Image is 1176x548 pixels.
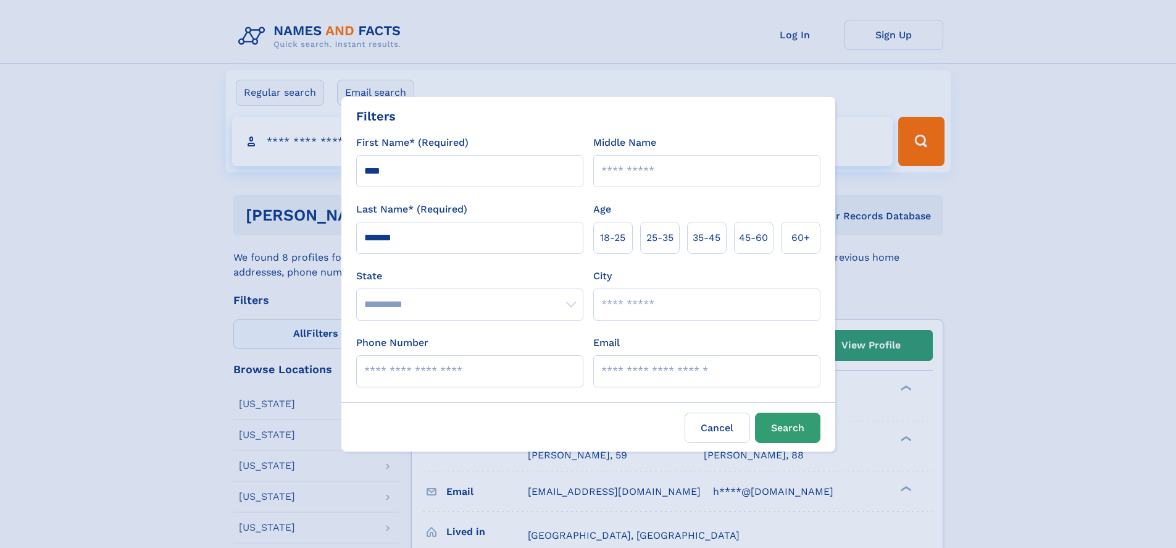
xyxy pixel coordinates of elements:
[739,230,768,245] span: 45‑60
[593,135,656,150] label: Middle Name
[356,107,396,125] div: Filters
[356,135,469,150] label: First Name* (Required)
[791,230,810,245] span: 60+
[356,335,428,350] label: Phone Number
[685,413,750,443] label: Cancel
[593,269,612,284] label: City
[356,202,467,217] label: Last Name* (Required)
[600,230,625,245] span: 18‑25
[593,202,611,217] label: Age
[755,413,820,443] button: Search
[593,335,620,350] label: Email
[356,269,583,284] label: State
[693,230,720,245] span: 35‑45
[646,230,673,245] span: 25‑35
